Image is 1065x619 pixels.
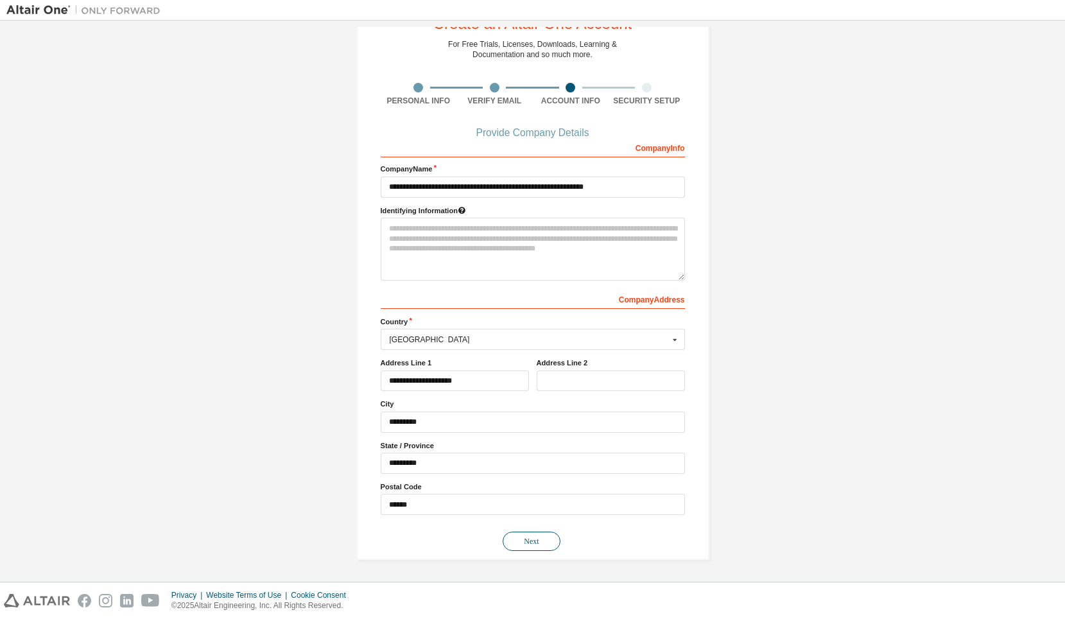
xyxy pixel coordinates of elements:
label: Company Name [381,164,685,174]
div: Website Terms of Use [206,590,291,600]
div: Cookie Consent [291,590,353,600]
div: Company Address [381,288,685,309]
img: youtube.svg [141,594,160,607]
div: Provide Company Details [381,129,685,137]
img: linkedin.svg [120,594,134,607]
img: Altair One [6,4,167,17]
img: facebook.svg [78,594,91,607]
div: Privacy [171,590,206,600]
div: Account Info [533,96,609,106]
label: Country [381,317,685,327]
img: altair_logo.svg [4,594,70,607]
label: Address Line 1 [381,358,529,368]
div: [GEOGRAPHIC_DATA] [390,336,669,344]
div: Company Info [381,137,685,157]
label: Please provide any information that will help our support team identify your company. Email and n... [381,205,685,216]
label: Postal Code [381,482,685,492]
div: Create an Altair One Account [433,16,632,31]
div: Verify Email [456,96,533,106]
div: Personal Info [381,96,457,106]
img: instagram.svg [99,594,112,607]
label: City [381,399,685,409]
label: Address Line 2 [537,358,685,368]
p: © 2025 Altair Engineering, Inc. All Rights Reserved. [171,600,354,611]
div: Security Setup [609,96,685,106]
label: State / Province [381,440,685,451]
div: For Free Trials, Licenses, Downloads, Learning & Documentation and so much more. [448,39,617,60]
button: Next [503,532,560,551]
